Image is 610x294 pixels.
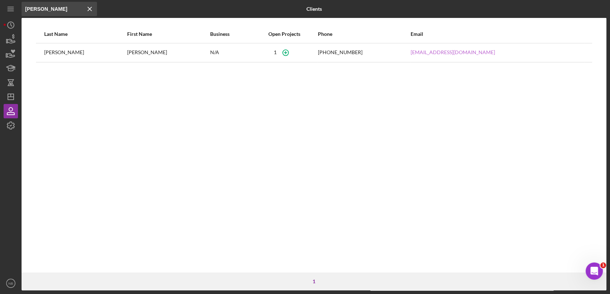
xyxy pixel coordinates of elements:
div: 1 [274,49,277,55]
div: N/A [210,44,250,62]
div: [PHONE_NUMBER] [318,49,362,55]
span: 1 [600,262,606,268]
div: First Name [127,31,209,37]
div: Business [210,31,250,37]
div: 1 [309,279,319,284]
iframe: Intercom live chat [586,262,603,280]
text: NB [8,281,13,285]
div: Open Projects [251,31,317,37]
input: Search [22,2,97,16]
div: Email [411,31,584,37]
div: Phone [318,31,410,37]
button: NB [4,276,18,290]
b: Clients [306,6,322,12]
div: [PERSON_NAME] [44,44,126,62]
a: [EMAIL_ADDRESS][DOMAIN_NAME] [411,49,495,55]
div: [PERSON_NAME] [127,44,209,62]
div: Last Name [44,31,126,37]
